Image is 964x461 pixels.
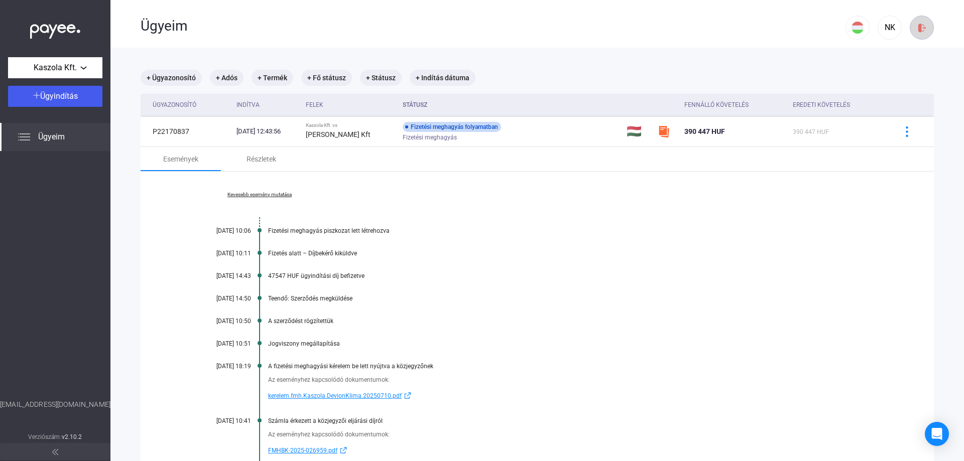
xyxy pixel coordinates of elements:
[30,19,80,39] img: white-payee-white-dot.svg
[337,446,349,454] img: external-link-blue
[793,128,829,135] span: 390 447 HUF
[925,422,949,446] div: Open Intercom Messenger
[268,390,884,402] a: kerelem.fmh.Kaszola.DevionKlima.20250710.pdfexternal-link-blue
[268,227,884,234] div: Fizetési meghagyás piszkozat lett létrehozva
[268,340,884,347] div: Jogviszony megállapítása
[191,272,251,279] div: [DATE] 14:43
[268,250,884,257] div: Fizetés alatt – Díjbekérő kiküldve
[247,153,276,165] div: Részletek
[402,392,414,399] img: external-link-blue
[910,16,934,40] button: logout-red
[306,99,395,111] div: Felek
[306,99,323,111] div: Felek
[252,70,293,86] mat-chip: + Termék
[306,130,371,138] strong: [PERSON_NAME] Kft
[191,363,251,370] div: [DATE] 18:19
[306,122,395,128] div: Kaszola Kft. vs
[793,99,884,111] div: Eredeti követelés
[399,94,623,116] th: Státusz
[268,444,337,456] span: FMHBK-2025-026959.pdf
[153,99,228,111] div: Ügyazonosító
[658,125,670,137] img: szamlazzhu-mini
[153,99,196,111] div: Ügyazonosító
[236,126,298,136] div: [DATE] 12:43:56
[191,318,251,325] div: [DATE] 10:50
[33,92,40,99] img: plus-white.svg
[896,121,917,142] button: more-blue
[684,99,749,111] div: Fennálló követelés
[191,250,251,257] div: [DATE] 10:11
[141,70,202,86] mat-chip: + Ügyazonosító
[268,272,884,279] div: 47547 HUF ügyindítási díj befizetve
[191,340,251,347] div: [DATE] 10:51
[268,444,884,456] a: FMHBK-2025-026959.pdfexternal-link-blue
[268,375,884,385] div: Az eseményhez kapcsolódó dokumentumok:
[852,22,864,34] img: HU
[38,131,65,143] span: Ügyeim
[210,70,244,86] mat-chip: + Adós
[8,57,102,78] button: Kaszola Kft.
[236,99,298,111] div: Indítva
[141,116,232,146] td: P22170837
[684,127,725,135] span: 390 447 HUF
[301,70,352,86] mat-chip: + Fő státusz
[191,295,251,302] div: [DATE] 14:50
[8,86,102,107] button: Ügyindítás
[360,70,402,86] mat-chip: + Státusz
[141,18,846,35] div: Ügyeim
[917,23,927,33] img: logout-red
[40,91,78,101] span: Ügyindítás
[268,429,884,439] div: Az eseményhez kapcsolódó dokumentumok:
[268,295,884,302] div: Teendő: Szerződés megküldése
[191,417,251,424] div: [DATE] 10:41
[623,116,653,146] td: 🇭🇺
[163,153,198,165] div: Események
[52,449,58,455] img: arrow-double-left-grey.svg
[881,22,898,34] div: NK
[191,192,328,198] a: Kevesebb esemény mutatása
[410,70,475,86] mat-chip: + Indítás dátuma
[191,227,251,234] div: [DATE] 10:06
[793,99,850,111] div: Eredeti követelés
[18,131,30,143] img: list.svg
[62,433,82,440] strong: v2.10.2
[236,99,260,111] div: Indítva
[268,417,884,424] div: Számla érkezett a közjegyzői eljárási díjról
[268,390,402,402] span: kerelem.fmh.Kaszola.DevionKlima.20250710.pdf
[34,62,77,74] span: Kaszola Kft.
[403,131,457,143] span: Fizetési meghagyás
[403,122,501,132] div: Fizetési meghagyás folyamatban
[902,126,912,137] img: more-blue
[846,16,870,40] button: HU
[268,363,884,370] div: A fizetési meghagyási kérelem be lett nyújtva a közjegyzőnek
[684,99,785,111] div: Fennálló követelés
[878,16,902,40] button: NK
[268,318,884,325] div: A szerződést rögzítettük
